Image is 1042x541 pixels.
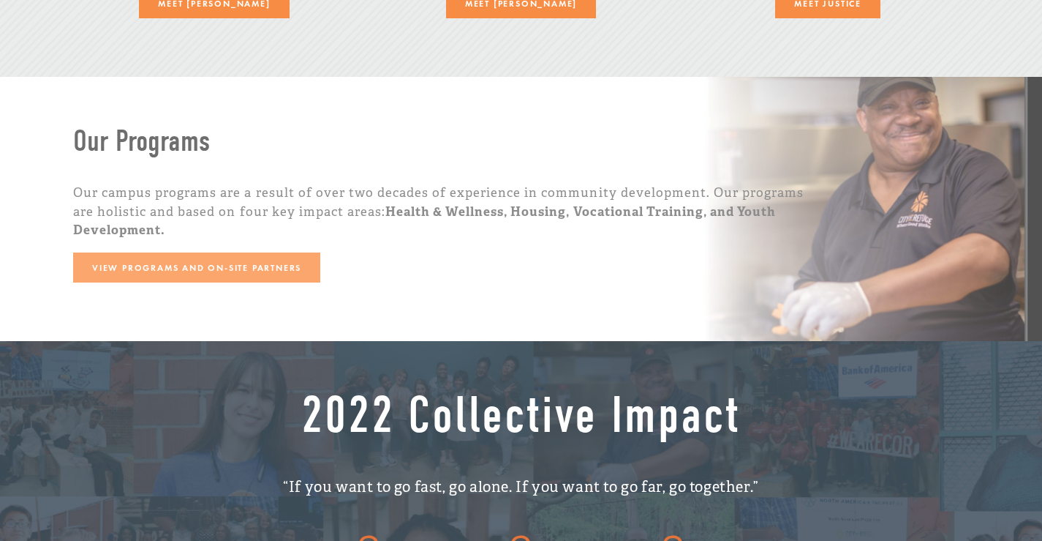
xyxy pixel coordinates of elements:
h1: 2022 Collective Impact [73,387,969,444]
h2: Our Programs [73,123,815,159]
p: Our campus programs are a result of over two decades of experience in community development. Our ... [73,184,815,240]
a: View Programs and On-Site Partners [73,253,320,283]
strong: Health & Wellness, Housing, Vocational Training, and Youth Development. [73,204,779,239]
h3: “If you want to go fast, go alone. If you want to go far, go together.” [73,478,969,497]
